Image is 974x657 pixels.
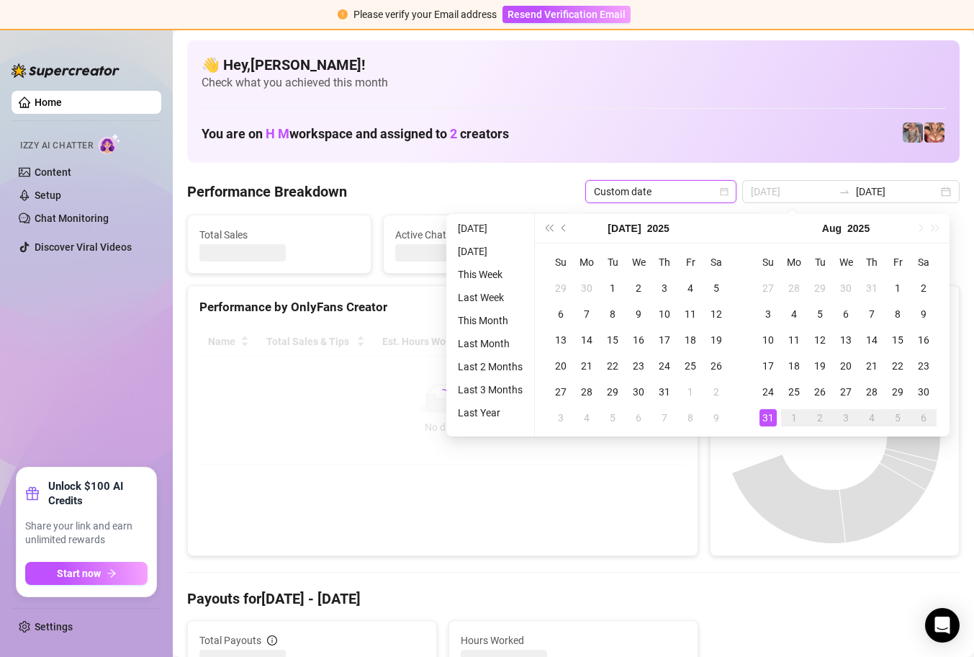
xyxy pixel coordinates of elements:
th: Su [755,249,781,275]
span: Izzy AI Chatter [20,139,93,153]
li: [DATE] [452,243,528,260]
div: 28 [863,383,880,401]
div: 4 [863,409,880,426]
a: Content [35,166,71,178]
td: 2025-07-03 [651,275,677,301]
span: Custom date [594,181,728,202]
div: 9 [630,305,647,323]
h1: You are on workspace and assigned to creators [202,126,509,142]
div: 12 [811,331,829,349]
h4: 👋 Hey, [PERSON_NAME] ! [202,55,945,75]
span: swap-right [839,186,850,197]
div: 17 [656,331,673,349]
div: 11 [682,305,699,323]
span: 2 [450,126,457,141]
button: Start nowarrow-right [25,562,148,585]
td: 2025-07-07 [574,301,600,327]
td: 2025-08-03 [755,301,781,327]
th: Fr [885,249,911,275]
td: 2025-08-01 [677,379,703,405]
td: 2025-08-03 [548,405,574,431]
th: Mo [574,249,600,275]
td: 2025-08-23 [911,353,937,379]
td: 2025-08-02 [911,275,937,301]
div: 29 [604,383,621,401]
div: 17 [759,357,777,375]
div: 28 [785,280,803,297]
td: 2025-07-29 [807,275,833,301]
li: This Week [452,266,528,283]
input: End date [856,184,938,200]
td: 2025-08-09 [703,405,729,431]
div: 7 [656,409,673,426]
span: Active Chats [395,227,555,243]
td: 2025-08-26 [807,379,833,405]
div: 22 [604,357,621,375]
div: 29 [552,280,569,297]
div: 8 [604,305,621,323]
button: Resend Verification Email [502,6,631,23]
td: 2025-07-05 [703,275,729,301]
div: 13 [552,331,569,349]
div: 30 [915,383,932,401]
td: 2025-07-12 [703,301,729,327]
div: 26 [708,357,725,375]
td: 2025-07-18 [677,327,703,353]
div: Please verify your Email address [353,6,497,22]
span: info-circle [267,635,277,645]
li: Last 3 Months [452,381,528,398]
td: 2025-07-19 [703,327,729,353]
td: 2025-08-19 [807,353,833,379]
li: Last 2 Months [452,358,528,375]
div: 20 [552,357,569,375]
div: 30 [630,383,647,401]
td: 2025-08-20 [833,353,859,379]
td: 2025-09-02 [807,405,833,431]
td: 2025-08-04 [574,405,600,431]
span: Resend Verification Email [508,9,626,20]
div: 24 [656,357,673,375]
div: 19 [811,357,829,375]
div: 3 [759,305,777,323]
td: 2025-06-30 [574,275,600,301]
td: 2025-07-28 [781,275,807,301]
div: 30 [837,280,854,297]
div: 18 [785,357,803,375]
div: 31 [863,280,880,297]
span: H M [266,126,289,141]
div: 8 [682,409,699,426]
div: 1 [889,280,906,297]
div: 11 [785,331,803,349]
td: 2025-07-25 [677,353,703,379]
td: 2025-07-21 [574,353,600,379]
div: 31 [759,409,777,426]
div: 18 [682,331,699,349]
div: 13 [837,331,854,349]
td: 2025-08-21 [859,353,885,379]
td: 2025-08-31 [755,405,781,431]
span: arrow-right [107,568,117,578]
li: Last Month [452,335,528,352]
td: 2025-07-16 [626,327,651,353]
div: 26 [811,383,829,401]
div: 3 [837,409,854,426]
div: 16 [630,331,647,349]
td: 2025-08-02 [703,379,729,405]
td: 2025-07-04 [677,275,703,301]
div: 24 [759,383,777,401]
td: 2025-08-30 [911,379,937,405]
td: 2025-07-01 [600,275,626,301]
a: Home [35,97,62,108]
div: 2 [811,409,829,426]
td: 2025-07-09 [626,301,651,327]
div: 3 [656,280,673,297]
div: 6 [552,305,569,323]
input: Start date [751,184,833,200]
td: 2025-07-17 [651,327,677,353]
td: 2025-08-14 [859,327,885,353]
th: We [833,249,859,275]
span: Total Payouts [199,633,261,648]
td: 2025-07-10 [651,301,677,327]
th: Mo [781,249,807,275]
div: 2 [915,280,932,297]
